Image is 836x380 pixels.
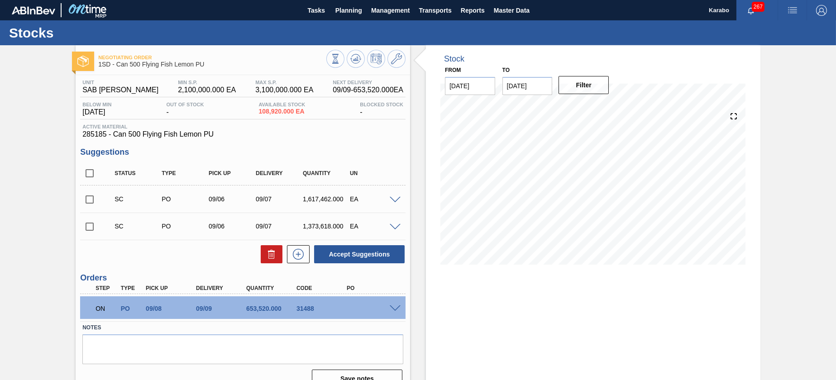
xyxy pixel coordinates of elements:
span: Unit [82,80,158,85]
input: mm/dd/yyyy [445,77,495,95]
div: Delete Suggestions [256,245,282,263]
span: MAX S.P. [255,80,313,85]
div: Step [93,285,119,291]
button: Update Chart [347,50,365,68]
div: Type [119,285,144,291]
div: 09/07/2025 [253,195,306,203]
div: EA [348,223,400,230]
span: 09/09 - 653,520.000 EA [333,86,403,94]
button: Accept Suggestions [314,245,405,263]
div: Purchase order [159,195,212,203]
button: Notifications [736,4,765,17]
div: 09/09/2025 [194,305,250,312]
div: Code [294,285,350,291]
span: 3,100,000.000 EA [255,86,313,94]
div: 09/07/2025 [253,223,306,230]
span: MIN S.P. [178,80,236,85]
span: 2,100,000.000 EA [178,86,236,94]
div: Pick up [143,285,200,291]
img: Ícone [77,56,89,67]
div: 653,520.000 [244,305,300,312]
button: Go to Master Data / General [387,50,406,68]
div: Negotiating Order [93,299,119,318]
span: Blocked Stock [360,102,403,107]
img: TNhmsLtSVTkK8tSr43FrP2fwEKptu5GPRR3wAAAABJRU5ErkJggg== [12,6,55,14]
div: 09/06/2025 [206,195,259,203]
div: Status [112,170,165,176]
span: Below Min [82,102,111,107]
label: From [445,67,461,73]
div: 09/08/2025 [143,305,200,312]
div: 31488 [294,305,350,312]
div: New suggestion [282,245,310,263]
span: Active Material [82,124,403,129]
div: - [358,102,406,116]
span: Negotiating Order [98,55,326,60]
div: Purchase order [119,305,144,312]
label: Notes [82,321,403,334]
span: [DATE] [82,108,111,116]
div: 1,617,462.000 [301,195,353,203]
div: Stock [444,54,464,64]
button: Filter [559,76,609,94]
div: 1,373,618.000 [301,223,353,230]
div: PO [344,285,401,291]
div: Accept Suggestions [310,244,406,264]
div: Quantity [244,285,300,291]
span: 285185 - Can 500 Flying Fish Lemon PU [82,130,403,138]
h3: Suggestions [80,147,406,157]
span: Planning [335,5,362,16]
span: 1SD - Can 500 Flying Fish Lemon PU [98,61,326,68]
span: Tasks [306,5,326,16]
div: - [164,102,206,116]
h1: Stocks [9,28,170,38]
div: UN [348,170,400,176]
label: to [502,67,510,73]
span: Management [371,5,410,16]
span: Reports [461,5,485,16]
img: userActions [787,5,798,16]
img: Logout [816,5,827,16]
div: Suggestion Created [112,195,165,203]
div: Quantity [301,170,353,176]
div: Delivery [253,170,306,176]
input: mm/dd/yyyy [502,77,553,95]
span: Next Delivery [333,80,403,85]
span: Master Data [494,5,530,16]
span: 108,920.000 EA [258,108,305,115]
div: Type [159,170,212,176]
button: Stocks Overview [326,50,344,68]
h3: Orders [80,273,406,283]
div: Suggestion Created [112,223,165,230]
div: Delivery [194,285,250,291]
span: Transports [419,5,452,16]
span: Available Stock [258,102,305,107]
button: Schedule Inventory [367,50,385,68]
span: Out Of Stock [166,102,204,107]
p: ON [96,305,117,312]
span: 267 [752,2,764,12]
div: 09/06/2025 [206,223,259,230]
div: EA [348,195,400,203]
div: Pick up [206,170,259,176]
span: SAB [PERSON_NAME] [82,86,158,94]
div: Purchase order [159,223,212,230]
